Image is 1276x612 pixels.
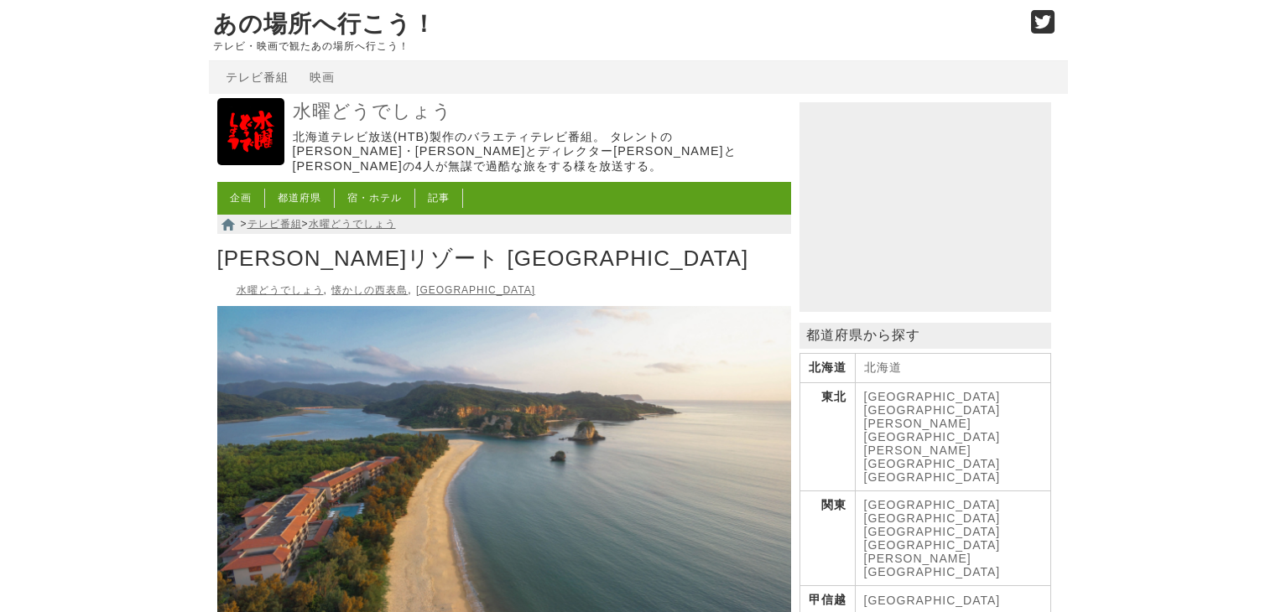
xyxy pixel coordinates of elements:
[864,498,1001,511] a: [GEOGRAPHIC_DATA]
[278,192,321,204] a: 都道府県
[217,215,791,234] nav: > >
[293,130,787,174] p: 北海道テレビ放送(HTB)製作のバラエティテレビ番組。 タレントの[PERSON_NAME]・[PERSON_NAME]とディレクター[PERSON_NAME]と[PERSON_NAME]の4人...
[864,565,1001,578] a: [GEOGRAPHIC_DATA]
[864,417,1001,443] a: [PERSON_NAME][GEOGRAPHIC_DATA]
[799,102,1051,312] iframe: Advertisement
[864,470,1001,484] a: [GEOGRAPHIC_DATA]
[293,100,787,124] a: 水曜どうでしょう
[226,70,289,84] a: テレビ番組
[347,192,402,204] a: 宿・ホテル
[416,284,535,296] a: [GEOGRAPHIC_DATA]
[864,390,1001,403] a: [GEOGRAPHIC_DATA]
[799,491,855,586] th: 関東
[864,552,971,565] a: [PERSON_NAME]
[428,192,450,204] a: 記事
[864,443,1001,470] a: [PERSON_NAME][GEOGRAPHIC_DATA]
[799,323,1051,349] p: 都道府県から探す
[247,218,302,230] a: テレビ番組
[237,284,324,296] a: 水曜どうでしょう
[864,538,1001,552] a: [GEOGRAPHIC_DATA]
[799,383,855,491] th: 東北
[217,153,284,168] a: 水曜どうでしょう
[864,360,902,374] a: 北海道
[864,525,1001,538] a: [GEOGRAPHIC_DATA]
[864,403,1001,417] a: [GEOGRAPHIC_DATA]
[864,511,1001,525] a: [GEOGRAPHIC_DATA]
[864,594,1001,607] a: [GEOGRAPHIC_DATA]
[230,192,252,204] a: 企画
[213,40,1013,52] p: テレビ・映画で観たあの場所へ行こう！
[799,354,855,383] th: 北海道
[217,98,284,165] img: 水曜どうでしょう
[331,284,411,296] li: ,
[331,284,408,296] a: 懐かしの西表島
[310,70,335,84] a: 映画
[309,218,396,230] a: 水曜どうでしょう
[1031,20,1055,34] a: Twitter (@go_thesights)
[213,11,436,37] a: あの場所へ行こう！
[237,284,327,296] li: ,
[217,241,791,277] h1: [PERSON_NAME]リゾート [GEOGRAPHIC_DATA]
